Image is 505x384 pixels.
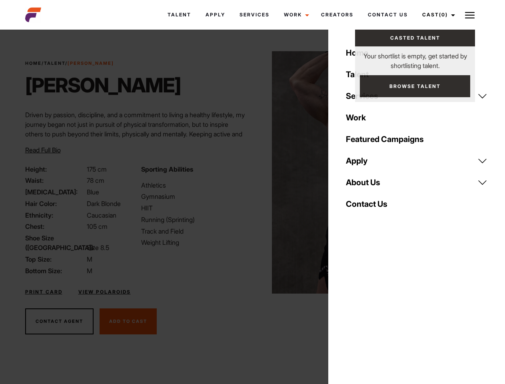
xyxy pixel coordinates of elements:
[25,176,85,185] span: Waist:
[87,244,109,252] span: Size 8.5
[232,4,277,26] a: Services
[25,164,85,174] span: Height:
[25,199,85,208] span: Hair Color:
[25,145,61,155] button: Read Full Bio
[314,4,361,26] a: Creators
[25,233,85,252] span: Shoe Size ([GEOGRAPHIC_DATA]):
[25,308,94,335] button: Contact Agent
[141,215,248,224] li: Running (Sprinting)
[160,4,198,26] a: Talent
[25,146,61,154] span: Read Full Bio
[277,4,314,26] a: Work
[341,193,492,215] a: Contact Us
[361,4,415,26] a: Contact Us
[355,46,475,70] p: Your shortlist is empty, get started by shortlisting talent.
[25,110,248,158] p: Driven by passion, discipline, and a commitment to living a healthy lifestyle, my journey began n...
[25,60,42,66] a: Home
[68,60,114,66] strong: [PERSON_NAME]
[341,128,492,150] a: Featured Campaigns
[87,200,121,208] span: Dark Blonde
[360,75,470,97] a: Browse Talent
[341,150,492,172] a: Apply
[78,288,131,296] a: View Polaroids
[141,165,193,173] strong: Sporting Abilities
[25,222,85,231] span: Chest:
[87,267,92,275] span: M
[141,180,248,190] li: Athletics
[141,203,248,213] li: HIIT
[341,42,492,64] a: Home
[44,60,65,66] a: Talent
[415,4,460,26] a: Cast(0)
[465,10,475,20] img: Burger icon
[141,238,248,247] li: Weight Lifting
[87,255,92,263] span: M
[25,266,85,276] span: Bottom Size:
[341,107,492,128] a: Work
[141,192,248,201] li: Gymnasium
[100,308,157,335] button: Add To Cast
[25,187,85,197] span: [MEDICAL_DATA]:
[341,85,492,107] a: Services
[25,73,181,97] h1: [PERSON_NAME]
[25,7,41,23] img: cropped-aefm-brand-fav-22-square.png
[198,4,232,26] a: Apply
[109,318,147,324] span: Add To Cast
[25,210,85,220] span: Ethnicity:
[87,188,99,196] span: Blue
[25,60,114,67] span: / /
[87,176,104,184] span: 78 cm
[141,226,248,236] li: Track and Field
[25,254,85,264] span: Top Size:
[341,172,492,193] a: About Us
[341,64,492,85] a: Talent
[87,165,107,173] span: 175 cm
[87,211,116,219] span: Caucasian
[25,288,62,296] a: Print Card
[87,222,108,230] span: 105 cm
[439,12,448,18] span: (0)
[355,30,475,46] a: Casted Talent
